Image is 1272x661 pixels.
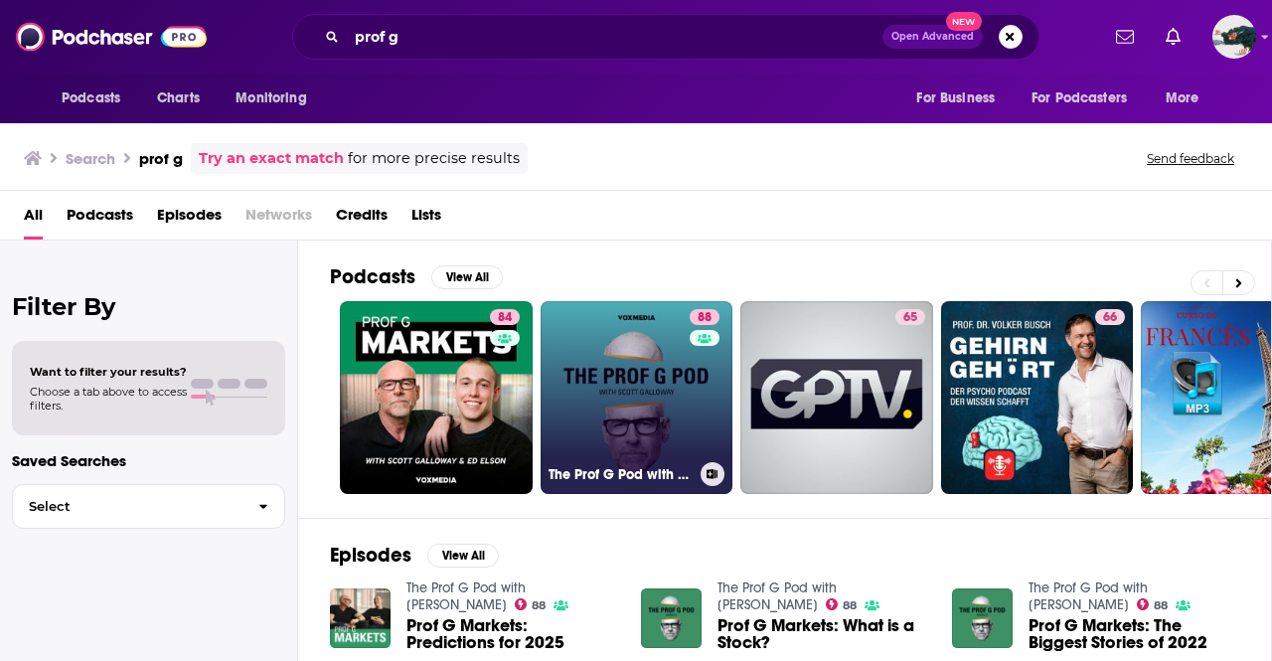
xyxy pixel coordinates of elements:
[717,617,928,651] a: Prof G Markets: What is a Stock?
[698,308,712,328] span: 88
[222,80,332,117] button: open menu
[411,199,441,240] a: Lists
[139,149,183,168] h3: prof g
[431,265,503,289] button: View All
[1032,84,1127,112] span: For Podcasters
[895,309,925,325] a: 65
[826,598,858,610] a: 88
[740,301,933,494] a: 65
[941,301,1134,494] a: 66
[66,149,115,168] h3: Search
[340,301,533,494] a: 84
[490,309,520,325] a: 84
[30,385,187,413] span: Choose a tab above to access filters.
[62,84,120,112] span: Podcasts
[427,544,499,568] button: View All
[330,588,391,649] img: Prof G Markets: Predictions for 2025
[1019,80,1156,117] button: open menu
[12,451,285,470] p: Saved Searches
[952,588,1013,649] img: Prof G Markets: The Biggest Stories of 2022
[24,199,43,240] a: All
[1166,84,1199,112] span: More
[330,264,503,289] a: PodcastsView All
[1212,15,1256,59] button: Show profile menu
[13,500,242,513] span: Select
[67,199,133,240] a: Podcasts
[1103,308,1117,328] span: 66
[498,308,512,328] span: 84
[16,18,207,56] img: Podchaser - Follow, Share and Rate Podcasts
[1152,80,1224,117] button: open menu
[292,14,1039,60] div: Search podcasts, credits, & more...
[330,543,499,568] a: EpisodesView All
[946,12,982,31] span: New
[12,484,285,529] button: Select
[891,32,974,42] span: Open Advanced
[199,147,344,170] a: Try an exact match
[1141,150,1240,167] button: Send feedback
[406,579,526,613] a: The Prof G Pod with Scott Galloway
[882,25,983,49] button: Open AdvancedNew
[641,588,702,649] img: Prof G Markets: What is a Stock?
[541,301,733,494] a: 88The Prof G Pod with [PERSON_NAME]
[1108,20,1142,54] a: Show notifications dropdown
[532,601,546,610] span: 88
[48,80,146,117] button: open menu
[843,601,857,610] span: 88
[30,365,187,379] span: Want to filter your results?
[515,598,547,610] a: 88
[1154,601,1168,610] span: 88
[157,84,200,112] span: Charts
[1029,579,1148,613] a: The Prof G Pod with Scott Galloway
[336,199,388,240] a: Credits
[347,21,882,53] input: Search podcasts, credits, & more...
[12,292,285,321] h2: Filter By
[902,80,1020,117] button: open menu
[1158,20,1189,54] a: Show notifications dropdown
[1095,309,1125,325] a: 66
[1137,598,1169,610] a: 88
[348,147,520,170] span: for more precise results
[717,579,837,613] a: The Prof G Pod with Scott Galloway
[549,466,693,483] h3: The Prof G Pod with [PERSON_NAME]
[690,309,719,325] a: 88
[406,617,617,651] a: Prof G Markets: Predictions for 2025
[916,84,995,112] span: For Business
[245,199,312,240] span: Networks
[1212,15,1256,59] span: Logged in as fsg.publicity
[236,84,306,112] span: Monitoring
[157,199,222,240] a: Episodes
[1029,617,1239,651] a: Prof G Markets: The Biggest Stories of 2022
[1212,15,1256,59] img: User Profile
[144,80,212,117] a: Charts
[903,308,917,328] span: 65
[330,543,411,568] h2: Episodes
[330,264,415,289] h2: Podcasts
